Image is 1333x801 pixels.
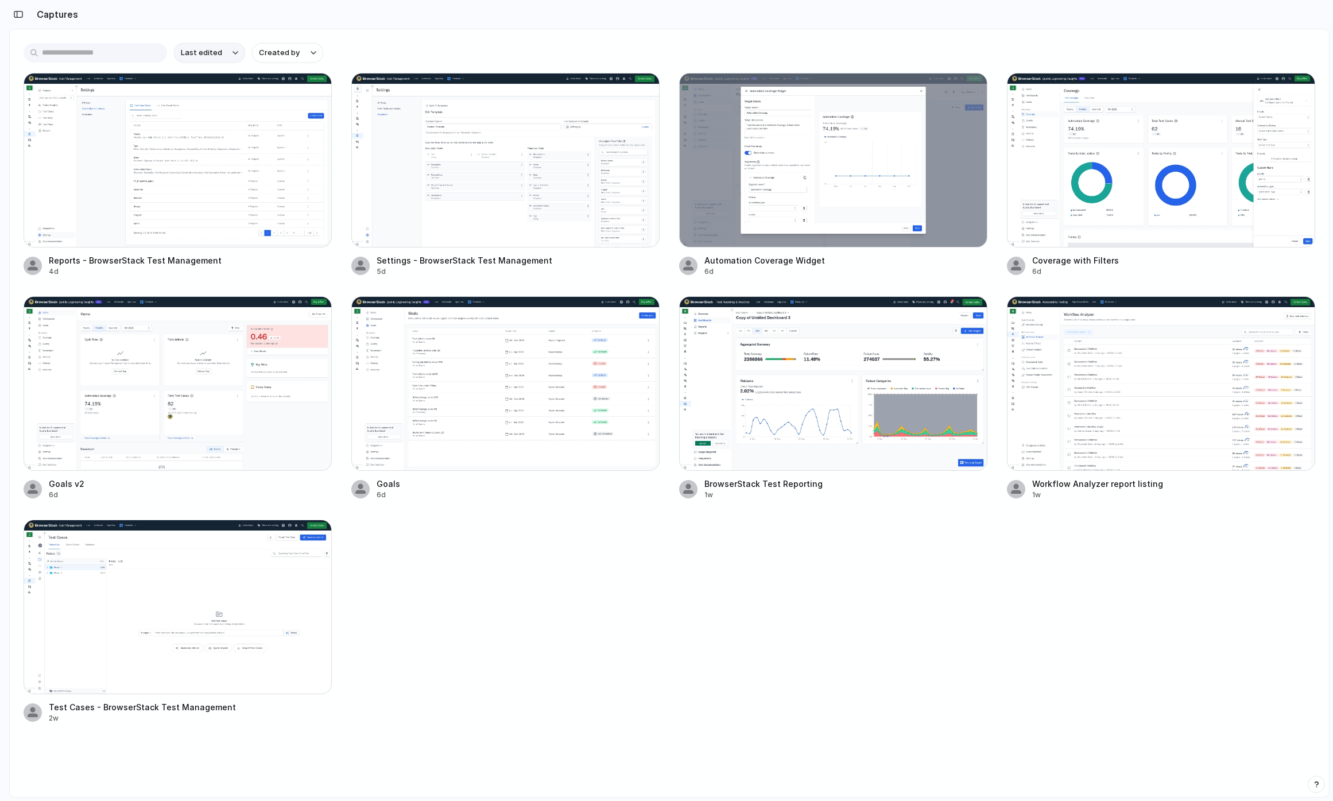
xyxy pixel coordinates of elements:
span: Reports - BrowserStack Test Management [49,254,332,266]
span: Settings - BrowserStack Test Management [377,254,660,266]
div: 1w [1032,490,1315,500]
span: Last edited [181,47,222,59]
div: 6d [704,266,987,277]
span: Test Cases - BrowserStack Test Management [49,701,332,713]
span: BrowserStack Test Reporting [704,478,987,490]
div: 2w [49,713,332,723]
div: 6d [377,490,660,500]
span: Automation Coverage Widget [704,254,987,266]
div: 6d [49,490,332,500]
button: Last edited [174,43,245,63]
div: 6d [1032,266,1315,277]
span: Goals [377,478,660,490]
div: 1w [704,490,987,500]
div: 4d [49,266,332,277]
span: Workflow Analyzer report listing [1032,478,1315,490]
span: Created by [259,47,300,59]
span: Coverage with Filters [1032,254,1315,266]
span: Goals v2 [49,478,332,490]
div: 5d [377,266,660,277]
h2: Captures [32,7,78,21]
button: Created by [252,43,323,63]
